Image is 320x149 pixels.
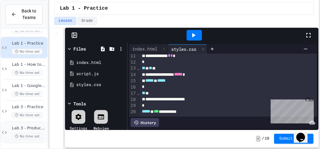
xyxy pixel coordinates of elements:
div: 13 [129,65,137,71]
span: Lab 1 - How to Page [12,62,46,67]
div: Chat with us now!Close [2,2,43,40]
div: 19 [129,103,137,109]
span: Lab 1 - Practice [12,41,46,46]
span: Lab 3 - Product Comparison Guide [12,126,46,131]
span: No time set [12,112,42,118]
span: Fold line [137,91,140,96]
div: styles.css [168,44,207,54]
iframe: chat widget [268,97,314,123]
span: No time set [12,91,42,97]
div: index.html [129,44,168,54]
span: Back to Teams [20,8,37,21]
div: 17 [129,90,137,97]
div: styles.css [168,46,199,52]
div: Webview [93,125,109,131]
span: No time set [12,49,42,55]
button: Back to Teams [6,4,42,24]
button: Lesson [54,17,76,25]
div: 15 [129,78,137,84]
div: 18 [129,97,137,103]
span: / [262,136,264,141]
div: index.html [76,60,125,66]
span: Lab 1 - Practice [60,5,108,12]
div: 11 [129,53,137,59]
div: index.html [129,46,160,52]
div: 12 [129,59,137,65]
span: Fold line [137,66,140,71]
div: script.js [76,71,125,77]
span: 10 [265,136,269,141]
div: Tools [73,100,86,107]
div: History [131,118,159,127]
span: - [256,136,261,142]
iframe: chat widget [294,124,314,143]
div: 16 [129,84,137,90]
span: Lab 3 - Practice [12,104,46,110]
span: Submit Answer [279,136,308,141]
div: Settings [70,125,87,131]
span: Lab 1 - Google Sites [12,83,46,89]
div: 20 [129,109,137,115]
button: Submit Answer [274,134,313,144]
button: Grade [77,17,97,25]
span: No time set [12,133,42,139]
div: styles.css [76,82,125,88]
div: 14 [129,72,137,78]
span: No time set [12,70,42,76]
div: Files [73,46,86,52]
